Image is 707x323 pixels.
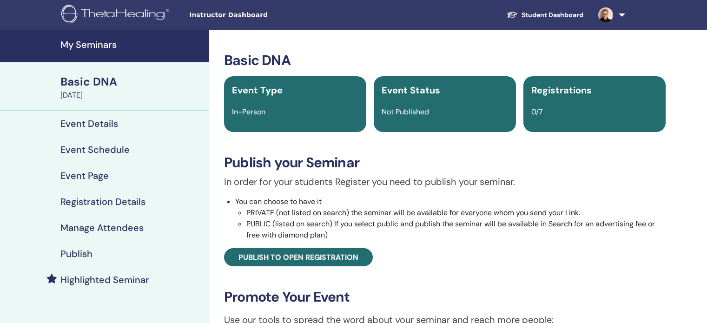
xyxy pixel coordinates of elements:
h3: Publish your Seminar [224,154,666,171]
img: graduation-cap-white.svg [507,11,518,19]
div: [DATE] [60,90,204,101]
a: Student Dashboard [499,7,591,24]
img: logo.png [61,5,172,26]
a: Publish to open registration [224,248,373,266]
h4: Event Details [60,118,118,129]
a: Basic DNA[DATE] [55,74,209,101]
span: In-Person [232,107,265,117]
li: PRIVATE (not listed on search) the seminar will be available for everyone whom you send your Link. [246,207,666,218]
h3: Basic DNA [224,52,666,69]
h4: Manage Attendees [60,222,144,233]
span: Event Type [232,84,283,96]
h4: Registration Details [60,196,145,207]
span: 0/7 [531,107,543,117]
div: Basic DNA [60,74,204,90]
li: PUBLIC (listed on search) If you select public and publish the seminar will be available in Searc... [246,218,666,241]
span: Instructor Dashboard [189,10,329,20]
span: Registrations [531,84,592,96]
h3: Promote Your Event [224,289,666,305]
img: default.jpg [598,7,613,22]
h4: My Seminars [60,39,204,50]
span: Event Status [382,84,440,96]
h4: Event Page [60,170,109,181]
span: Not Published [382,107,429,117]
p: In order for your students Register you need to publish your seminar. [224,175,666,189]
h4: Publish [60,248,93,259]
h4: Event Schedule [60,144,130,155]
li: You can choose to have it [235,196,666,241]
h4: Highlighted Seminar [60,274,149,285]
span: Publish to open registration [238,252,358,262]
